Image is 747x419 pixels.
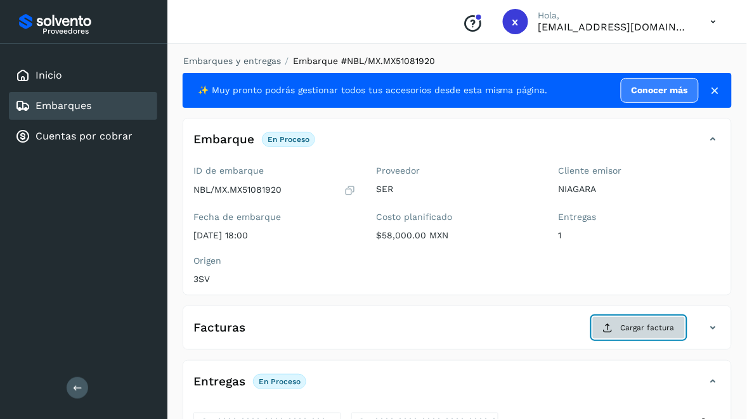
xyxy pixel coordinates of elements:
p: xmgm@transportesser.com.mx [538,21,691,33]
label: Origen [193,255,356,266]
a: Inicio [36,69,62,81]
label: Fecha de embarque [193,212,356,222]
div: Cuentas por cobrar [9,122,157,150]
label: Proveedor [376,165,538,176]
p: Hola, [538,10,691,21]
h4: Embarque [193,132,254,147]
a: Cuentas por cobrar [36,130,133,142]
p: SER [376,184,538,195]
h4: Entregas [193,375,245,389]
span: Embarque #NBL/MX.MX51081920 [293,56,435,66]
label: Entregas [559,212,721,222]
p: 1 [559,230,721,241]
p: Proveedores [42,27,152,35]
button: Cargar factura [592,316,685,339]
span: Cargar factura [621,322,675,333]
a: Embarques [36,100,91,112]
div: EntregasEn proceso [183,371,731,403]
nav: breadcrumb [183,55,732,68]
div: Inicio [9,61,157,89]
p: $58,000.00 MXN [376,230,538,241]
label: Cliente emisor [559,165,721,176]
div: Embarques [9,92,157,120]
div: FacturasCargar factura [183,316,731,349]
label: Costo planificado [376,212,538,222]
a: Conocer más [621,78,699,103]
p: En proceso [268,135,309,144]
p: [DATE] 18:00 [193,230,356,241]
a: Embarques y entregas [183,56,281,66]
p: NIAGARA [559,184,721,195]
p: NBL/MX.MX51081920 [193,184,282,195]
label: ID de embarque [193,165,356,176]
div: EmbarqueEn proceso [183,129,731,160]
h4: Facturas [193,321,245,335]
p: 3SV [193,274,356,285]
p: En proceso [259,377,301,386]
span: ✨ Muy pronto podrás gestionar todos tus accesorios desde esta misma página. [198,84,548,97]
